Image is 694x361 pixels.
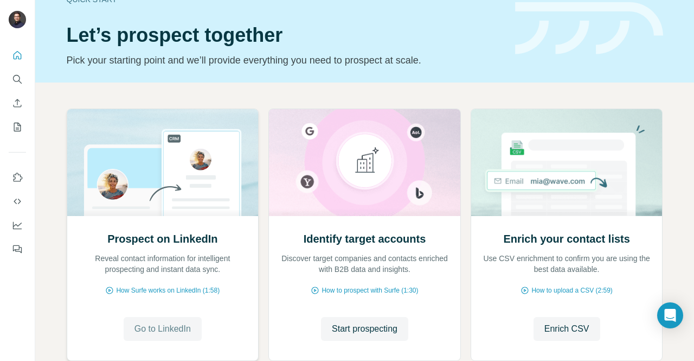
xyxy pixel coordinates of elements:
p: Pick your starting point and we’ll provide everything you need to prospect at scale. [67,53,502,68]
button: Feedback [9,239,26,259]
span: Go to LinkedIn [134,322,191,335]
h2: Prospect on LinkedIn [107,231,217,246]
span: Enrich CSV [544,322,589,335]
p: Reveal contact information for intelligent prospecting and instant data sync. [78,253,248,275]
span: Start prospecting [332,322,397,335]
h2: Enrich your contact lists [503,231,629,246]
span: How to prospect with Surfe (1:30) [322,286,418,295]
button: Quick start [9,46,26,65]
span: How Surfe works on LinkedIn (1:58) [116,286,220,295]
button: Use Surfe API [9,192,26,211]
button: Enrich CSV [9,93,26,113]
button: Start prospecting [321,317,408,341]
h2: Identify target accounts [304,231,426,246]
img: banner [515,2,663,55]
img: Enrich your contact lists [471,109,663,216]
button: Use Surfe on LinkedIn [9,168,26,187]
button: Dashboard [9,216,26,235]
button: Go to LinkedIn [124,317,202,341]
span: How to upload a CSV (2:59) [531,286,612,295]
p: Discover target companies and contacts enriched with B2B data and insights. [280,253,449,275]
img: Avatar [9,11,26,28]
button: Search [9,69,26,89]
button: My lists [9,117,26,137]
p: Use CSV enrichment to confirm you are using the best data available. [482,253,652,275]
img: Identify target accounts [268,109,461,216]
h1: Let’s prospect together [67,24,502,46]
div: Open Intercom Messenger [657,302,683,328]
img: Prospect on LinkedIn [67,109,259,216]
button: Enrich CSV [534,317,600,341]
